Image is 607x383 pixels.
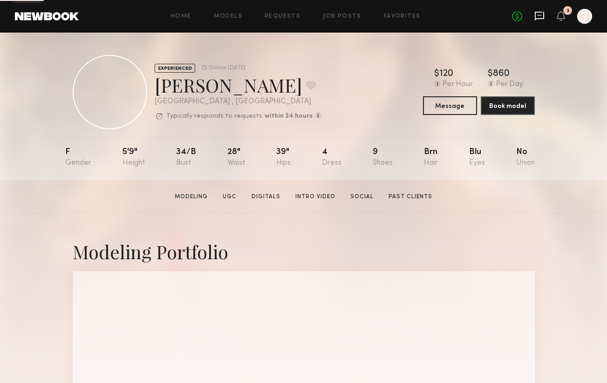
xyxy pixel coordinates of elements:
[265,113,313,120] b: within 24 hours
[469,148,485,167] div: Blu
[73,239,535,264] div: Modeling Portfolio
[227,148,245,167] div: 28"
[65,148,91,167] div: F
[493,69,510,79] div: 860
[276,148,291,167] div: 39"
[209,65,246,71] div: Online [DATE]
[488,69,493,79] div: $
[292,193,339,201] a: Intro Video
[265,13,300,20] a: Requests
[385,193,436,201] a: Past Clients
[439,69,453,79] div: 120
[219,193,240,201] a: UGC
[155,73,321,97] div: [PERSON_NAME]
[214,13,242,20] a: Models
[176,148,196,167] div: 34/b
[516,148,535,167] div: No
[434,69,439,79] div: $
[566,8,569,13] div: 3
[248,193,284,201] a: Digitals
[171,13,191,20] a: Home
[155,64,195,73] div: EXPERIENCED
[155,98,321,106] div: [GEOGRAPHIC_DATA] , [GEOGRAPHIC_DATA]
[171,193,211,201] a: Modeling
[323,13,361,20] a: Job Posts
[443,81,473,89] div: Per Hour
[373,148,393,167] div: 9
[384,13,421,20] a: Favorites
[347,193,377,201] a: Social
[424,148,438,167] div: Brn
[423,96,477,115] button: Message
[322,148,341,167] div: 4
[577,9,592,24] a: T
[481,96,535,115] button: Book model
[123,148,145,167] div: 5'9"
[166,113,262,120] p: Typically responds to requests
[496,81,523,89] div: Per Day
